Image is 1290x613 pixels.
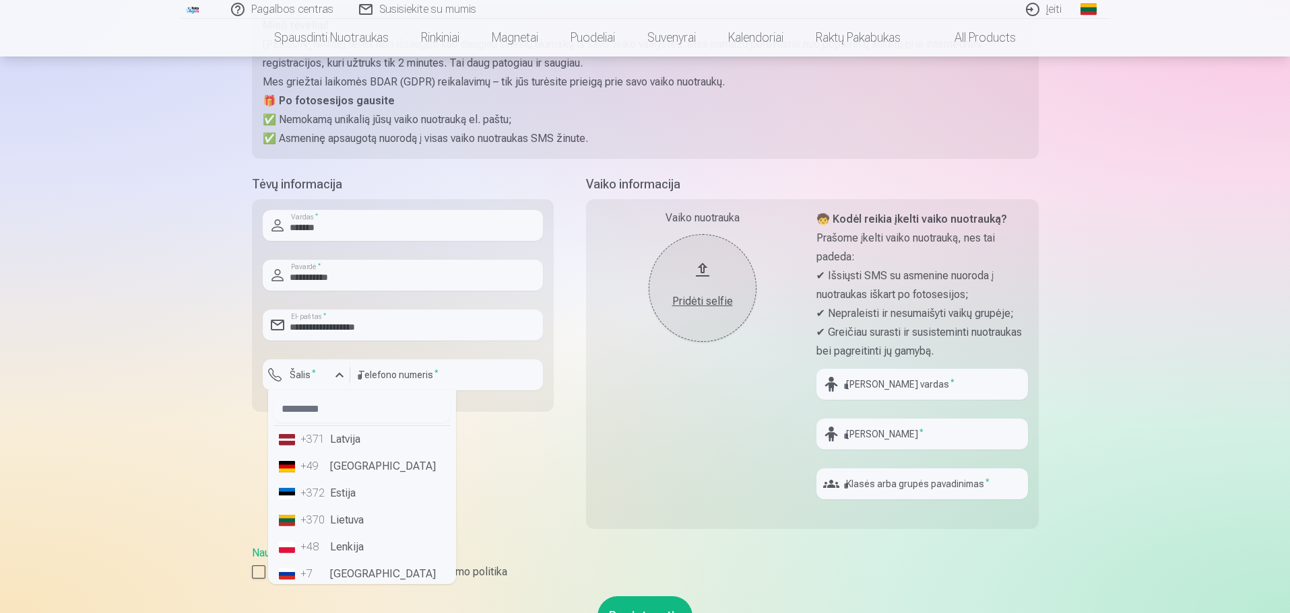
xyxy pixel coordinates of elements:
li: [GEOGRAPHIC_DATA] [273,561,451,587]
div: +49 [300,458,327,474]
img: /fa2 [186,5,201,13]
button: Pridėti selfie [649,234,756,342]
strong: 🧒 Kodėl reikia įkelti vaiko nuotrauką? [816,213,1007,225]
a: Magnetai [476,19,554,57]
div: +48 [300,539,327,555]
li: Lenkija [273,534,451,561]
a: Rinkiniai [405,19,476,57]
strong: 🎁 Po fotosesijos gausite [263,94,395,107]
p: ✔ Išsiųsti SMS su asmenine nuoroda į nuotraukas iškart po fotosesijos; [816,266,1028,304]
li: Estija [273,480,451,507]
a: Puodeliai [554,19,631,57]
p: Mes griežtai laikomės BDAR (GDPR) reikalavimų – tik jūs turėsite prieigą prie savo vaiko nuotraukų. [263,73,1028,92]
p: ✔ Nepraleisti ir nesumaišyti vaikų grupėje; [816,304,1028,323]
a: Spausdinti nuotraukas [258,19,405,57]
p: ✅ Asmeninę apsaugotą nuorodą į visas vaiko nuotraukas SMS žinute. [263,129,1028,148]
div: +372 [300,485,327,501]
div: , [252,545,1039,580]
h5: Tėvų informacija [252,175,554,194]
div: Vaiko nuotrauka [597,210,808,226]
li: [GEOGRAPHIC_DATA] [273,453,451,480]
label: Sutinku su Naudotojo sutartimi ir privatumo politika [252,564,1039,580]
div: +7 [300,566,327,582]
label: Šalis [284,368,321,382]
p: ✅ Nemokamą unikalią jūsų vaiko nuotrauką el. paštu; [263,110,1028,129]
a: Raktų pakabukas [800,19,917,57]
a: Kalendoriai [712,19,800,57]
div: Pridėti selfie [662,293,743,310]
h5: Vaiko informacija [586,175,1039,194]
a: Suvenyrai [631,19,712,57]
li: Latvija [273,426,451,453]
li: Lietuva [273,507,451,534]
div: +370 [300,512,327,528]
div: +371 [300,431,327,447]
a: Naudotojo sutartis [252,546,337,559]
p: ✔ Greičiau surasti ir susisteminti nuotraukas bei pagreitinti jų gamybą. [816,323,1028,361]
button: Šalis* [263,359,350,390]
p: Prašome įkelti vaiko nuotrauką, nes tai padeda: [816,229,1028,266]
a: All products [917,19,1032,57]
